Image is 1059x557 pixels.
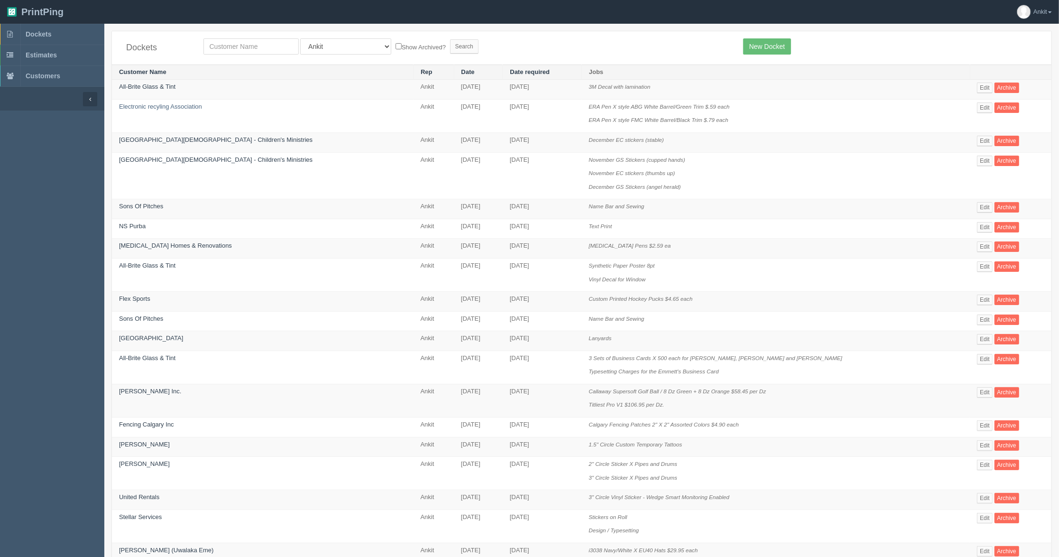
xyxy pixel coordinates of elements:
[995,387,1019,398] a: Archive
[589,547,698,553] i: i3038 Navy/White X EU40 Hats $29.95 each
[589,368,718,374] i: Typesetting Charges for the Emmett's Business Card
[119,421,174,428] a: Fencing Calgary Inc
[26,30,51,38] span: Dockets
[581,65,970,80] th: Jobs
[454,80,503,100] td: [DATE]
[977,222,993,232] a: Edit
[414,351,454,384] td: Ankit
[503,99,582,132] td: [DATE]
[503,490,582,510] td: [DATE]
[414,219,454,239] td: Ankit
[119,441,170,448] a: [PERSON_NAME]
[977,315,993,325] a: Edit
[503,292,582,312] td: [DATE]
[995,420,1019,431] a: Archive
[503,510,582,543] td: [DATE]
[119,203,163,210] a: Sons Of Pitches
[589,474,677,481] i: 3" Circle Sticker X Pipes and Drums
[589,527,639,533] i: Design / Typesetting
[119,223,146,230] a: NS Purba
[503,219,582,239] td: [DATE]
[503,351,582,384] td: [DATE]
[414,311,454,331] td: Ankit
[503,152,582,199] td: [DATE]
[119,513,162,520] a: Stellar Services
[119,295,150,302] a: Flex Sports
[119,388,181,395] a: [PERSON_NAME] Inc.
[454,457,503,490] td: [DATE]
[589,203,644,209] i: Name Bar and Sewing
[589,137,663,143] i: December EC stickers (stable)
[503,258,582,291] td: [DATE]
[454,133,503,153] td: [DATE]
[589,184,681,190] i: December GS Stickers (angel herald)
[589,421,738,427] i: Calgary Fencing Patches 2" X 2" Assorted Colors $4.90 each
[414,384,454,417] td: Ankit
[461,68,475,75] a: Date
[454,331,503,351] td: [DATE]
[995,202,1019,213] a: Archive
[26,72,60,80] span: Customers
[119,262,175,269] a: All-Brite Glass & Tint
[995,261,1019,272] a: Archive
[995,493,1019,503] a: Archive
[977,102,993,113] a: Edit
[454,239,503,259] td: [DATE]
[454,490,503,510] td: [DATE]
[589,316,644,322] i: Name Bar and Sewing
[503,80,582,100] td: [DATE]
[503,331,582,351] td: [DATE]
[503,311,582,331] td: [DATE]
[454,152,503,199] td: [DATE]
[119,136,313,143] a: [GEOGRAPHIC_DATA][DEMOGRAPHIC_DATA] - Children's Ministries
[977,241,993,252] a: Edit
[414,152,454,199] td: Ankit
[995,334,1019,344] a: Archive
[450,39,479,54] input: Search
[977,136,993,146] a: Edit
[977,202,993,213] a: Edit
[589,84,650,90] i: 3M Decal with lamination
[414,99,454,132] td: Ankit
[977,261,993,272] a: Edit
[510,68,550,75] a: Date required
[589,388,766,394] i: Callaway Supersoft Golf Ball / 8 Dz Green + 8 Dz Orange $58.45 per Dz
[503,239,582,259] td: [DATE]
[995,241,1019,252] a: Archive
[503,384,582,417] td: [DATE]
[589,242,671,249] i: [MEDICAL_DATA] Pens $2.59 ea
[977,387,993,398] a: Edit
[414,80,454,100] td: Ankit
[977,420,993,431] a: Edit
[503,457,582,490] td: [DATE]
[743,38,791,55] a: New Docket
[995,546,1019,557] a: Archive
[589,461,677,467] i: 2" Circle Sticker X Pipes and Drums
[995,83,1019,93] a: Archive
[977,440,993,451] a: Edit
[414,457,454,490] td: Ankit
[977,546,993,557] a: Edit
[977,354,993,364] a: Edit
[414,510,454,543] td: Ankit
[589,514,627,520] i: Stickers on Roll
[414,199,454,219] td: Ankit
[995,102,1019,113] a: Archive
[454,292,503,312] td: [DATE]
[977,513,993,523] a: Edit
[26,51,57,59] span: Estimates
[396,43,402,49] input: Show Archived?
[119,460,170,467] a: [PERSON_NAME]
[454,510,503,543] td: [DATE]
[119,83,175,90] a: All-Brite Glass & Tint
[1017,5,1031,19] img: avatar_default-7531ab5dedf162e01f1e0bb0964e6a185e93c5c22dfe317fb01d7f8cd2b1632c.jpg
[995,156,1019,166] a: Archive
[414,258,454,291] td: Ankit
[119,68,166,75] a: Customer Name
[977,334,993,344] a: Edit
[119,493,159,501] a: United Rentals
[119,103,202,110] a: Electronic recyling Association
[977,460,993,470] a: Edit
[503,437,582,457] td: [DATE]
[421,68,433,75] a: Rep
